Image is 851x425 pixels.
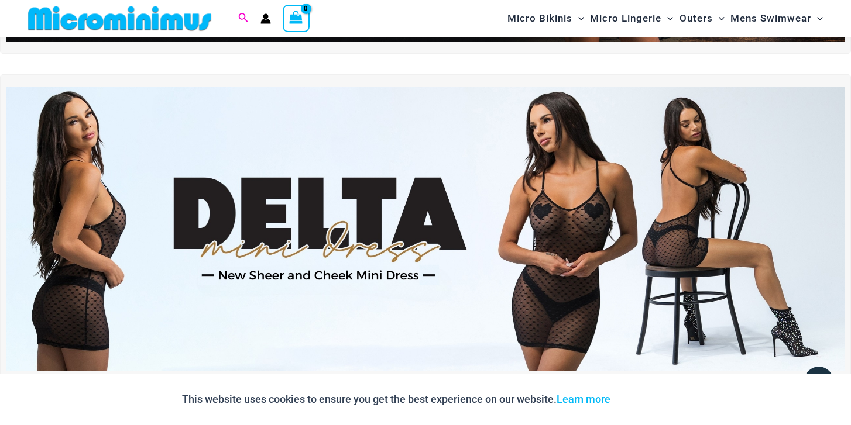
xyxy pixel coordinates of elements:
span: Menu Toggle [661,4,673,33]
a: Account icon link [260,13,271,24]
p: This website uses cookies to ensure you get the best experience on our website. [182,391,610,408]
span: Menu Toggle [713,4,725,33]
span: Mens Swimwear [730,4,811,33]
a: View Shopping Cart, empty [283,5,310,32]
span: Outers [680,4,713,33]
a: OutersMenu ToggleMenu Toggle [677,4,728,33]
button: Accept [619,385,669,413]
a: Search icon link [238,11,249,26]
a: Mens SwimwearMenu ToggleMenu Toggle [728,4,826,33]
span: Menu Toggle [811,4,823,33]
nav: Site Navigation [503,2,828,35]
span: Micro Bikinis [507,4,572,33]
a: Micro BikinisMenu ToggleMenu Toggle [505,4,587,33]
img: MM SHOP LOGO FLAT [23,5,216,32]
span: Menu Toggle [572,4,584,33]
img: Delta Black Hearts Dress [6,87,845,371]
span: Micro Lingerie [590,4,661,33]
a: Micro LingerieMenu ToggleMenu Toggle [587,4,676,33]
a: Learn more [557,393,610,405]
